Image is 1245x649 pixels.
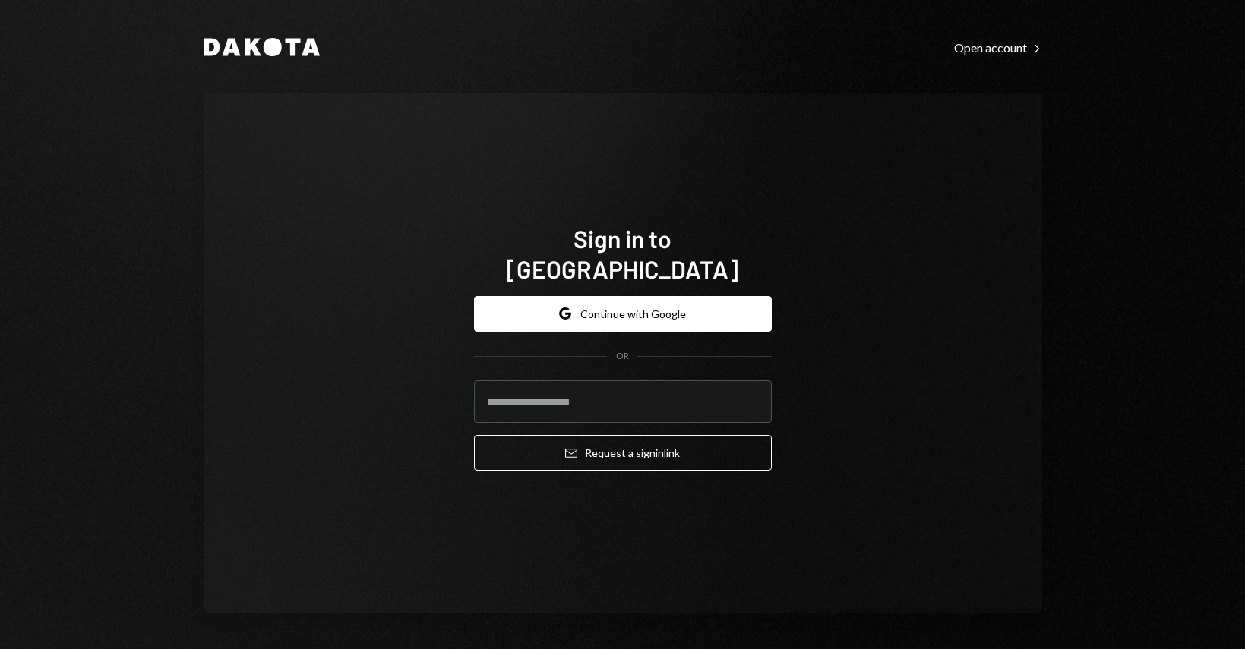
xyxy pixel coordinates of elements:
[474,223,772,284] h1: Sign in to [GEOGRAPHIC_DATA]
[616,350,629,363] div: OR
[474,296,772,332] button: Continue with Google
[474,435,772,471] button: Request a signinlink
[954,39,1042,55] a: Open account
[954,40,1042,55] div: Open account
